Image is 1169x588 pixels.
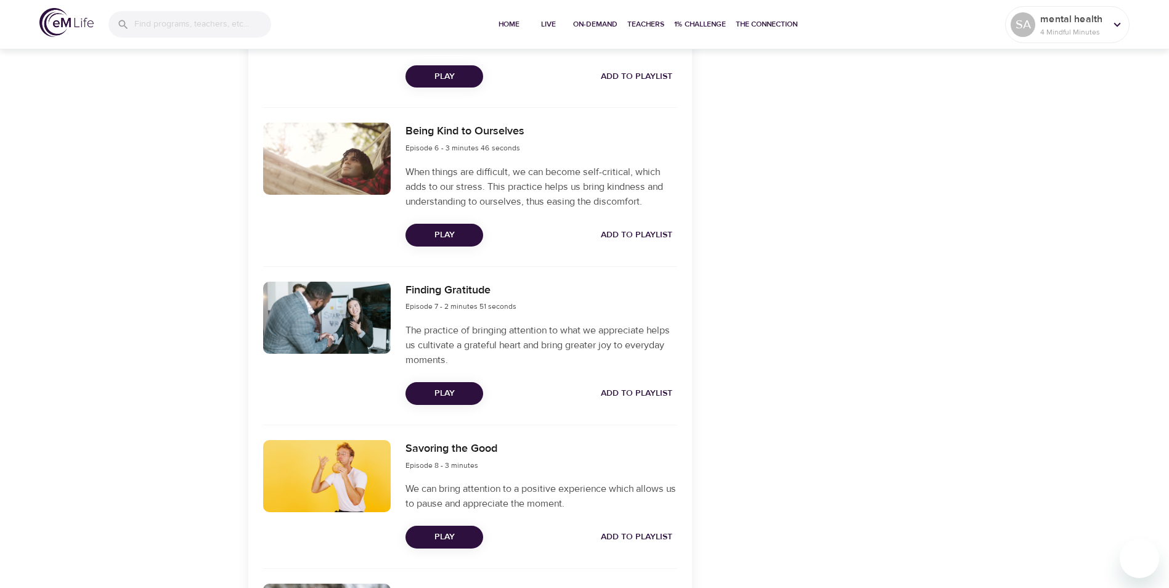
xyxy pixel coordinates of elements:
button: Play [405,526,483,549]
img: logo [39,8,94,37]
h6: Finding Gratitude [405,282,516,300]
span: Live [534,18,563,31]
span: Add to Playlist [601,227,672,243]
span: Play [415,227,473,243]
span: Episode 8 - 3 minutes [405,460,478,470]
button: Add to Playlist [596,526,677,549]
span: On-Demand [573,18,617,31]
span: Add to Playlist [601,386,672,401]
span: Play [415,529,473,545]
p: 4 Mindful Minutes [1040,27,1106,38]
iframe: Button to launch messaging window [1120,539,1159,578]
button: Add to Playlist [596,224,677,247]
h6: Savoring the Good [405,440,497,458]
span: Add to Playlist [601,529,672,545]
input: Find programs, teachers, etc... [134,11,271,38]
span: Play [415,69,473,84]
span: Episode 7 - 2 minutes 51 seconds [405,301,516,311]
p: mental health [1040,12,1106,27]
h6: Being Kind to Ourselves [405,123,524,141]
span: Play [415,386,473,401]
span: Teachers [627,18,664,31]
button: Add to Playlist [596,382,677,405]
button: Play [405,65,483,88]
span: Add to Playlist [601,69,672,84]
button: Play [405,224,483,247]
span: The Connection [736,18,797,31]
span: Home [494,18,524,31]
button: Add to Playlist [596,65,677,88]
p: We can bring attention to a positive experience which allows us to pause and appreciate the moment. [405,481,677,511]
button: Play [405,382,483,405]
span: 1% Challenge [674,18,726,31]
p: The practice of bringing attention to what we appreciate helps us cultivate a grateful heart and ... [405,323,677,367]
div: SA [1011,12,1035,37]
p: When things are difficult, we can become self-critical, which adds to our stress. This practice h... [405,165,677,209]
span: Episode 6 - 3 minutes 46 seconds [405,143,520,153]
